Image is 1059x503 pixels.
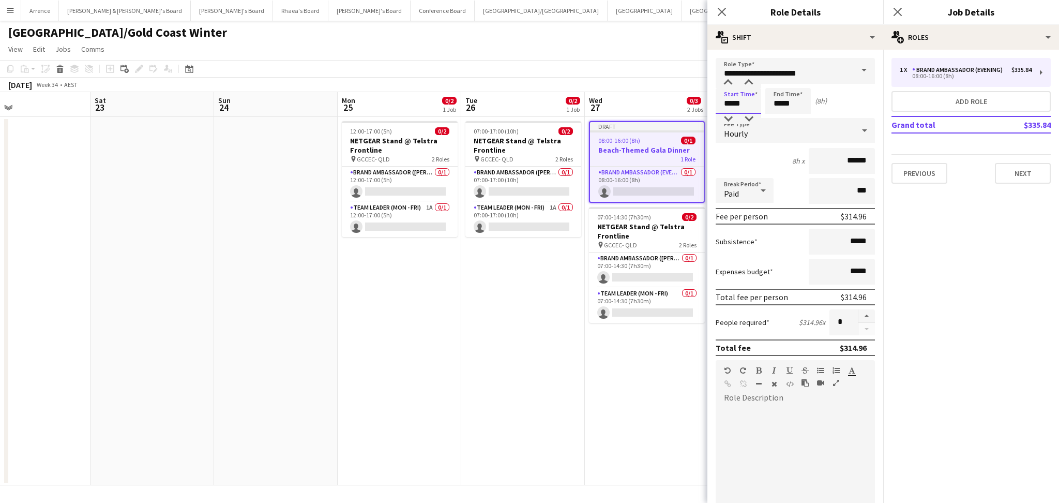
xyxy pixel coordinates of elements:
div: 08:00-16:00 (8h) [900,73,1032,79]
div: $335.84 [1011,66,1032,73]
div: Shift [707,25,883,50]
button: Arrence [21,1,59,21]
td: Grand total [891,116,990,133]
label: Expenses budget [716,267,773,276]
button: [GEOGRAPHIC_DATA] [608,1,682,21]
span: Hourly [724,128,748,139]
div: Total fee [716,343,751,353]
div: $314.96 [841,292,867,302]
button: Unordered List [817,366,824,375]
button: Clear Formatting [770,380,778,388]
button: Horizontal Line [755,380,762,388]
div: Fee per person [716,211,768,221]
button: Italic [770,366,778,375]
button: Rhaea's Board [273,1,328,21]
button: Conference Board [411,1,475,21]
h3: Job Details [883,5,1059,19]
div: $314.96 [840,343,867,353]
button: Next [995,163,1051,184]
button: Add role [891,91,1051,112]
button: Undo [724,366,731,375]
button: Paste as plain text [801,379,809,387]
button: Fullscreen [833,379,840,387]
button: Previous [891,163,947,184]
button: [PERSON_NAME]'s Board [191,1,273,21]
td: $335.84 [990,116,1051,133]
button: [PERSON_NAME] & [PERSON_NAME]'s Board [59,1,191,21]
div: $314.96 [841,211,867,221]
div: Total fee per person [716,292,788,302]
button: Underline [786,366,793,375]
div: (8h) [815,96,827,106]
div: $314.96 x [799,318,825,327]
button: [GEOGRAPHIC_DATA]/[GEOGRAPHIC_DATA] [475,1,608,21]
div: 8h x [792,156,805,166]
div: 1 x [900,66,912,73]
button: Ordered List [833,366,840,375]
button: Bold [755,366,762,375]
div: Brand Ambassador (Evening) [912,66,1007,73]
button: Increase [858,309,875,323]
button: Text Color [848,366,855,375]
div: Roles [883,25,1059,50]
button: [PERSON_NAME]'s Board [328,1,411,21]
button: HTML Code [786,380,793,388]
button: Insert video [817,379,824,387]
span: Paid [724,188,739,199]
h3: Role Details [707,5,883,19]
button: Strikethrough [801,366,809,375]
label: Subsistence [716,237,758,246]
label: People required [716,318,769,327]
button: [GEOGRAPHIC_DATA] [682,1,755,21]
button: Redo [739,366,747,375]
